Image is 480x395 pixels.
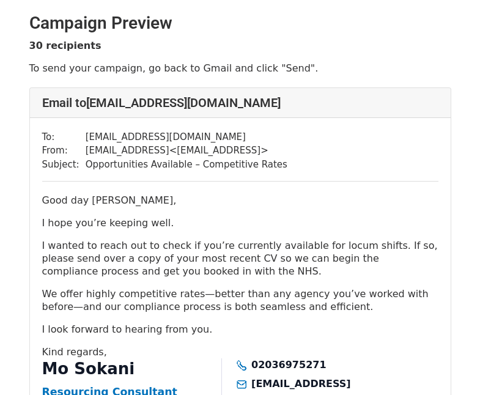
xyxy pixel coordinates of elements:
[42,360,135,378] span: Mo Sokani
[251,359,326,371] a: 02036975271
[237,360,246,371] img: Phone
[42,345,438,358] p: Kind regards,
[42,130,86,144] td: To:
[42,95,438,110] h4: Email to [EMAIL_ADDRESS][DOMAIN_NAME]
[29,13,451,34] h2: Campaign Preview
[29,40,102,51] strong: 30 recipients
[86,130,287,144] td: [EMAIL_ADDRESS][DOMAIN_NAME]
[86,158,287,172] td: Opportunities Available – Competitive Rates
[251,378,351,389] a: [EMAIL_ADDRESS]
[42,323,438,336] p: I look forward to hearing from you.
[42,239,438,278] p: I wanted to reach out to check if you’re currently available for locum shifts. If so, please send...
[42,216,438,229] p: I hope you’re keeping well.
[42,194,438,207] p: Good day [PERSON_NAME],
[42,287,438,313] p: We offer highly competitive rates—better than any agency you’ve worked with before—and our compli...
[42,158,86,172] td: Subject:
[42,144,86,158] td: From:
[29,62,451,75] p: To send your campaign, go back to Gmail and click "Send".
[86,144,287,158] td: [EMAIL_ADDRESS] < [EMAIL_ADDRESS] >
[237,379,246,390] img: Email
